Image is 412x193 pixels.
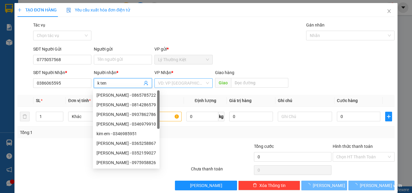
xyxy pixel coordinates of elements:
[93,119,160,129] div: KIM NGÂN - 0346979910
[5,5,53,20] div: Lý Thường Kiệt
[57,40,65,47] span: CC :
[229,98,252,103] span: Giá trị hàng
[97,92,156,98] div: [PERSON_NAME] - 0865785722
[36,98,41,103] span: SL
[215,70,234,75] span: Giao hàng
[20,112,30,121] button: delete
[33,69,91,76] div: SĐT Người Nhận
[190,166,253,176] div: Chưa thanh toán
[175,181,237,190] button: [PERSON_NAME]
[33,46,91,52] div: SĐT Người Gửi
[97,111,156,118] div: [PERSON_NAME] - 0937862786
[97,130,156,137] div: kim em - 0346985951
[333,144,373,149] label: Hình thức thanh toán
[381,3,398,20] button: Close
[158,55,209,64] span: Lý Thường Kiệt
[154,70,171,75] span: VP Nhận
[68,98,91,103] span: Đơn vị tính
[215,78,231,88] span: Giao
[353,183,360,187] span: loading
[97,101,156,108] div: [PERSON_NAME] - 0814286579
[66,8,71,13] img: icon
[306,183,313,187] span: loading
[254,144,274,149] span: Tổng cước
[17,8,22,12] span: plus
[190,182,222,189] span: [PERSON_NAME]
[387,9,391,14] span: close
[385,114,392,119] span: plus
[313,182,345,189] span: [PERSON_NAME]
[218,112,224,121] span: kg
[253,183,257,188] span: delete
[58,20,106,28] div: 0985321456
[93,100,160,110] div: LÊ KIM NGÂN - 0814286579
[93,158,160,167] div: Kim Đông - 0975958826
[66,8,130,12] span: Yêu cầu xuất hóa đơn điện tử
[144,81,148,86] span: user-add
[154,46,213,52] div: VP gửi
[72,112,119,121] span: Khác
[93,90,160,100] div: KIM LÝ - 0865785722
[348,181,395,190] button: [PERSON_NAME] và In
[97,121,156,127] div: [PERSON_NAME] - 0346979910
[97,140,156,147] div: [PERSON_NAME] - 0365258867
[278,112,332,121] input: Ghi Chú
[94,69,152,76] div: Người nhận
[5,20,53,27] div: Thành
[33,23,45,27] label: Tác vụ
[337,98,358,103] span: Cước hàng
[229,112,273,121] input: 0
[58,12,106,20] div: hùng
[195,98,216,103] span: Định lượng
[97,159,156,166] div: [PERSON_NAME] - 0975958826
[57,39,107,47] div: 60.000
[58,5,106,12] div: VP Bàu Cỏ
[385,112,392,121] button: plus
[58,6,72,12] span: Nhận:
[306,23,325,27] label: Gán nhãn
[93,110,160,119] div: KIM YẾN - 0937862786
[231,78,288,88] input: Dọc đường
[5,6,14,12] span: Gửi:
[5,27,53,35] div: 0983279470
[93,139,160,148] div: KIM HÀ - 0365258867
[238,181,300,190] button: deleteXóa Thông tin
[360,182,402,189] span: [PERSON_NAME] và In
[17,8,57,12] span: TẠO ĐƠN HÀNG
[275,95,334,107] th: Ghi chú
[97,150,156,156] div: [PERSON_NAME] - 0352159027
[93,148,160,158] div: KIM NGÂN - 0352159027
[93,129,160,139] div: kim em - 0346985951
[94,46,152,52] div: Người gửi
[259,182,286,189] span: Xóa Thông tin
[20,129,160,136] div: Tổng: 1
[301,181,347,190] button: [PERSON_NAME]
